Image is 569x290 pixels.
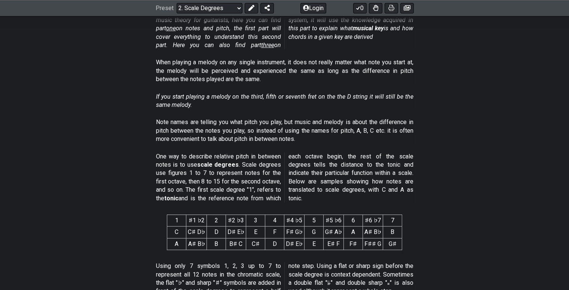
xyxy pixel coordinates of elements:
td: D♯ E♭ [284,238,305,250]
td: E [305,238,324,250]
td: A [344,226,363,238]
td: B♯ C [226,238,246,250]
td: C♯ D♭ [186,226,207,238]
span: three [261,41,274,49]
th: ♯5 ♭6 [324,215,344,226]
td: G♯ A♭ [324,226,344,238]
button: Edit Preset [245,3,258,13]
td: C [167,226,186,238]
td: F♯ [344,238,363,250]
th: ♯1 ♭2 [186,215,207,226]
button: Share Preset [260,3,274,13]
th: ♯2 ♭3 [226,215,246,226]
button: Login [300,3,326,13]
td: B [383,226,402,238]
strong: musical key [353,25,384,32]
button: Print [385,3,398,13]
td: A [167,238,186,250]
td: B [207,238,226,250]
th: 5 [305,215,324,226]
button: Create image [400,3,414,13]
td: D♯ E♭ [226,226,246,238]
td: C♯ [246,238,265,250]
button: Toggle Dexterity for all fretkits [369,3,382,13]
td: E [246,226,265,238]
em: If you start playing a melody on the third, fifth or seventh fret on the the D string it will sti... [156,93,413,108]
span: one [166,25,176,32]
th: 4 [265,215,284,226]
strong: scale degrees [197,161,239,168]
td: G [305,226,324,238]
p: When playing a melody on any single instrument, it does not really matter what note you start at,... [156,58,413,83]
em: This is the second part of a three part tutorial on music theory for guitarists, here you can fin... [156,8,413,49]
td: F [265,226,284,238]
select: Preset [177,3,242,13]
p: Note names are telling you what pitch you play, but music and melody is about the difference in p... [156,118,413,143]
button: 0 [353,3,367,13]
td: D [265,238,284,250]
th: 2 [207,215,226,226]
td: E♯ F [324,238,344,250]
span: Preset [156,5,174,12]
th: 1 [167,215,186,226]
td: D [207,226,226,238]
td: G♯ [383,238,402,250]
th: 7 [383,215,402,226]
p: One way to describe relative pitch in between notes is to use . Scale degrees use figures 1 to 7 ... [156,152,413,203]
th: ♯6 ♭7 [363,215,383,226]
th: ♯4 ♭5 [284,215,305,226]
th: 6 [344,215,363,226]
strong: tonic [164,195,178,202]
th: 3 [246,215,265,226]
td: F♯♯ G [363,238,383,250]
td: A♯ B♭ [363,226,383,238]
td: A♯ B♭ [186,238,207,250]
td: F♯ G♭ [284,226,305,238]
